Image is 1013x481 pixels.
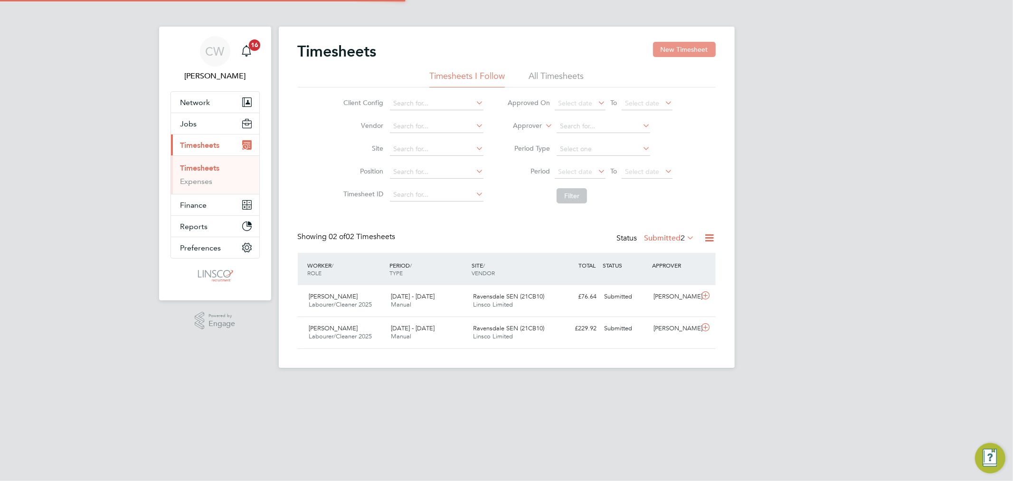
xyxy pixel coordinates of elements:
[975,443,1005,473] button: Engage Resource Center
[180,141,220,150] span: Timesheets
[195,268,235,283] img: linsco-logo-retina.png
[341,144,383,153] label: Site
[469,257,551,281] div: SITE
[208,320,235,328] span: Engage
[298,42,377,61] h2: Timesheets
[180,177,213,186] a: Expenses
[473,324,544,332] span: Ravensdale SEN (21CB10)
[579,261,596,269] span: TOTAL
[309,300,372,308] span: Labourer/Cleaner 2025
[607,165,620,177] span: To
[389,269,403,277] span: TYPE
[341,98,383,107] label: Client Config
[341,121,383,130] label: Vendor
[429,70,505,87] li: Timesheets I Follow
[551,289,601,305] div: £76.64
[171,194,259,215] button: Finance
[309,324,358,332] span: [PERSON_NAME]
[171,135,259,155] button: Timesheets
[650,289,699,305] div: [PERSON_NAME]
[617,232,697,245] div: Status
[170,36,260,82] a: CW[PERSON_NAME]
[171,92,259,113] button: Network
[507,144,550,153] label: Period Type
[390,188,483,202] input: Search for...
[607,96,620,109] span: To
[473,332,513,340] span: Linsco Limited
[653,42,716,57] button: New Timesheet
[390,120,483,133] input: Search for...
[329,232,346,241] span: 02 of
[391,332,411,340] span: Manual
[557,120,650,133] input: Search for...
[180,201,207,210] span: Finance
[529,70,584,87] li: All Timesheets
[625,167,659,176] span: Select date
[558,99,592,107] span: Select date
[391,300,411,308] span: Manual
[180,98,210,107] span: Network
[601,257,650,274] div: STATUS
[650,257,699,274] div: APPROVER
[195,312,235,330] a: Powered byEngage
[180,243,221,252] span: Preferences
[298,232,398,242] div: Showing
[601,289,650,305] div: Submitted
[237,36,256,67] a: 16
[557,188,587,203] button: Filter
[650,321,699,337] div: [PERSON_NAME]
[551,321,601,337] div: £229.92
[681,233,685,243] span: 2
[171,113,259,134] button: Jobs
[473,300,513,308] span: Linsco Limited
[473,292,544,300] span: Ravensdale SEN (21CB10)
[180,164,220,173] a: Timesheets
[208,312,235,320] span: Powered by
[305,257,388,281] div: WORKER
[558,167,592,176] span: Select date
[387,257,469,281] div: PERIOD
[507,98,550,107] label: Approved On
[391,292,435,300] span: [DATE] - [DATE]
[391,324,435,332] span: [DATE] - [DATE]
[206,45,225,58] span: CW
[180,222,208,231] span: Reports
[309,292,358,300] span: [PERSON_NAME]
[644,233,695,243] label: Submitted
[170,70,260,82] span: Chloe Whittall
[625,99,659,107] span: Select date
[483,261,485,269] span: /
[170,268,260,283] a: Go to home page
[329,232,396,241] span: 02 Timesheets
[171,216,259,237] button: Reports
[557,143,650,156] input: Select one
[308,269,322,277] span: ROLE
[507,167,550,175] label: Period
[171,155,259,194] div: Timesheets
[341,167,383,175] label: Position
[499,121,542,131] label: Approver
[472,269,495,277] span: VENDOR
[171,237,259,258] button: Preferences
[410,261,412,269] span: /
[332,261,334,269] span: /
[341,190,383,198] label: Timesheet ID
[390,97,483,110] input: Search for...
[390,143,483,156] input: Search for...
[249,39,260,51] span: 16
[180,119,197,128] span: Jobs
[390,165,483,179] input: Search for...
[159,27,271,300] nav: Main navigation
[309,332,372,340] span: Labourer/Cleaner 2025
[601,321,650,337] div: Submitted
